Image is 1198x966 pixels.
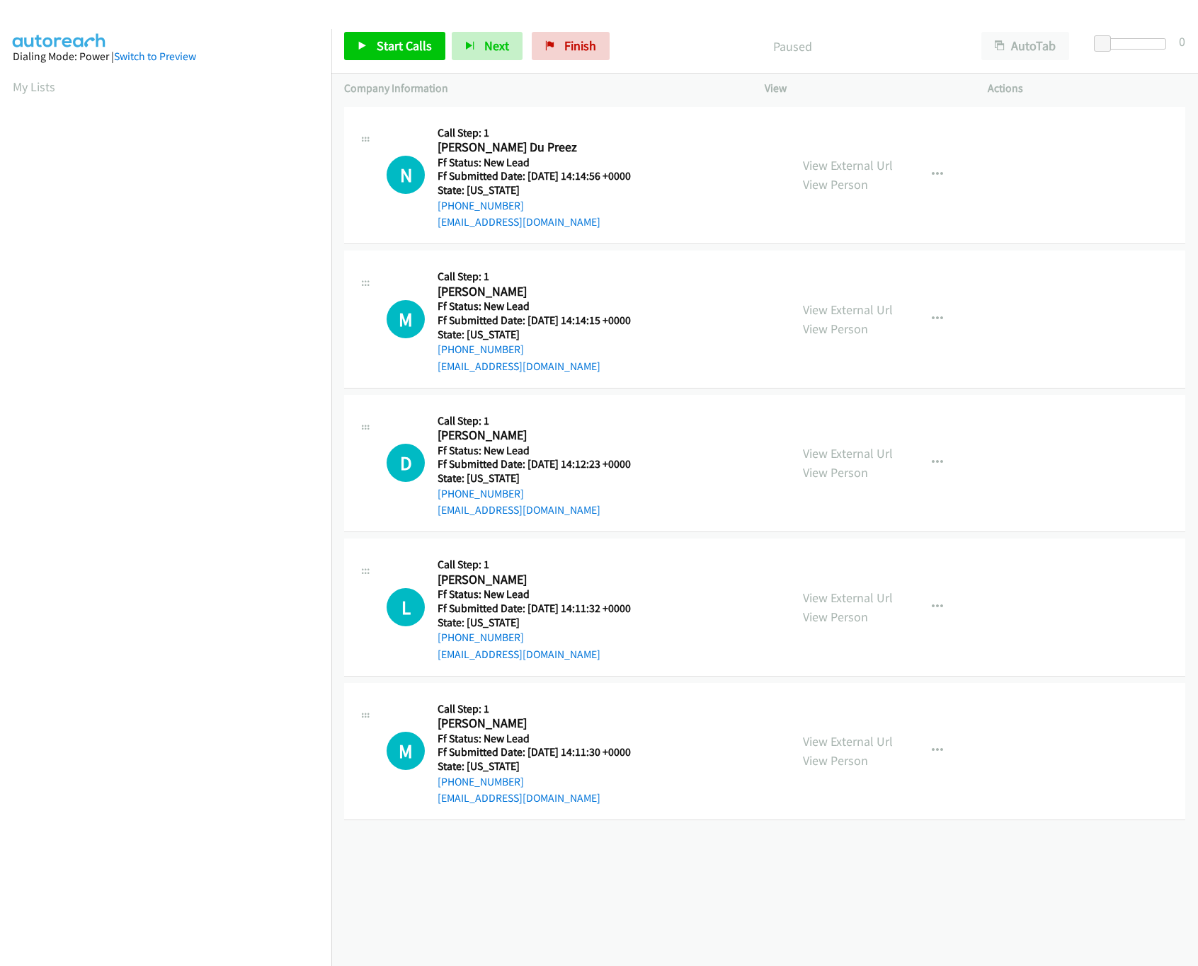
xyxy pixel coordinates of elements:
[344,32,445,60] a: Start Calls
[438,602,649,616] h5: Ff Submitted Date: [DATE] 14:11:32 +0000
[981,32,1069,60] button: AutoTab
[387,732,425,770] div: The call is yet to be attempted
[13,79,55,95] a: My Lists
[438,126,649,140] h5: Call Step: 1
[438,631,524,644] a: [PHONE_NUMBER]
[438,343,524,356] a: [PHONE_NUMBER]
[438,299,649,314] h5: Ff Status: New Lead
[803,464,868,481] a: View Person
[438,328,649,342] h5: State: [US_STATE]
[452,32,523,60] button: Next
[803,752,868,769] a: View Person
[438,414,649,428] h5: Call Step: 1
[1179,32,1185,51] div: 0
[988,80,1185,97] p: Actions
[344,80,739,97] p: Company Information
[438,444,649,458] h5: Ff Status: New Lead
[387,300,425,338] div: The call is yet to be attempted
[438,759,649,774] h5: State: [US_STATE]
[438,791,600,805] a: [EMAIL_ADDRESS][DOMAIN_NAME]
[387,300,425,338] h1: M
[438,270,649,284] h5: Call Step: 1
[438,199,524,212] a: [PHONE_NUMBER]
[387,588,425,626] div: The call is yet to be attempted
[387,444,425,482] div: The call is yet to be attempted
[484,38,509,54] span: Next
[438,572,649,588] h2: [PERSON_NAME]
[803,321,868,337] a: View Person
[438,558,649,572] h5: Call Step: 1
[438,427,649,444] h2: [PERSON_NAME]
[377,38,432,54] span: Start Calls
[13,109,331,781] iframe: Dialpad
[1101,38,1166,50] div: Delay between calls (in seconds)
[564,38,596,54] span: Finish
[13,48,319,65] div: Dialing Mode: Power |
[803,176,868,192] a: View Person
[438,183,649,197] h5: State: [US_STATE]
[387,156,425,194] h1: N
[438,139,649,156] h2: [PERSON_NAME] Du Preez
[438,503,600,517] a: [EMAIL_ADDRESS][DOMAIN_NAME]
[629,37,956,56] p: Paused
[438,215,600,229] a: [EMAIL_ADDRESS][DOMAIN_NAME]
[387,588,425,626] h1: L
[387,156,425,194] div: The call is yet to be attempted
[114,50,196,63] a: Switch to Preview
[803,590,893,606] a: View External Url
[438,487,524,500] a: [PHONE_NUMBER]
[438,745,649,759] h5: Ff Submitted Date: [DATE] 14:11:30 +0000
[387,732,425,770] h1: M
[438,732,649,746] h5: Ff Status: New Lead
[438,715,649,732] h2: [PERSON_NAME]
[438,156,649,170] h5: Ff Status: New Lead
[438,169,649,183] h5: Ff Submitted Date: [DATE] 14:14:56 +0000
[387,444,425,482] h1: D
[532,32,610,60] a: Finish
[438,775,524,788] a: [PHONE_NUMBER]
[438,457,649,471] h5: Ff Submitted Date: [DATE] 14:12:23 +0000
[765,80,962,97] p: View
[438,471,649,485] h5: State: [US_STATE]
[438,648,600,661] a: [EMAIL_ADDRESS][DOMAIN_NAME]
[438,587,649,602] h5: Ff Status: New Lead
[803,733,893,749] a: View External Url
[803,445,893,461] a: View External Url
[438,616,649,630] h5: State: [US_STATE]
[803,609,868,625] a: View Person
[803,157,893,173] a: View External Url
[803,301,893,318] a: View External Url
[438,702,649,716] h5: Call Step: 1
[438,360,600,373] a: [EMAIL_ADDRESS][DOMAIN_NAME]
[438,314,649,328] h5: Ff Submitted Date: [DATE] 14:14:15 +0000
[438,284,649,300] h2: [PERSON_NAME]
